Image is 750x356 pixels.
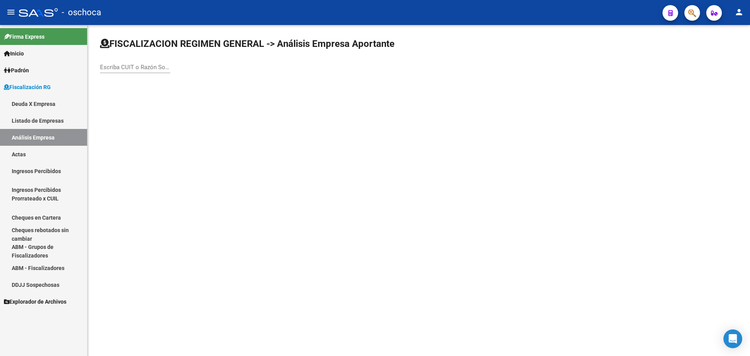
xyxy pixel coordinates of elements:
[4,83,51,91] span: Fiscalización RG
[734,7,744,17] mat-icon: person
[4,32,45,41] span: Firma Express
[4,297,66,306] span: Explorador de Archivos
[100,38,395,50] h1: FISCALIZACION REGIMEN GENERAL -> Análisis Empresa Aportante
[6,7,16,17] mat-icon: menu
[62,4,101,21] span: - oschoca
[4,49,24,58] span: Inicio
[4,66,29,75] span: Padrón
[723,329,742,348] div: Open Intercom Messenger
